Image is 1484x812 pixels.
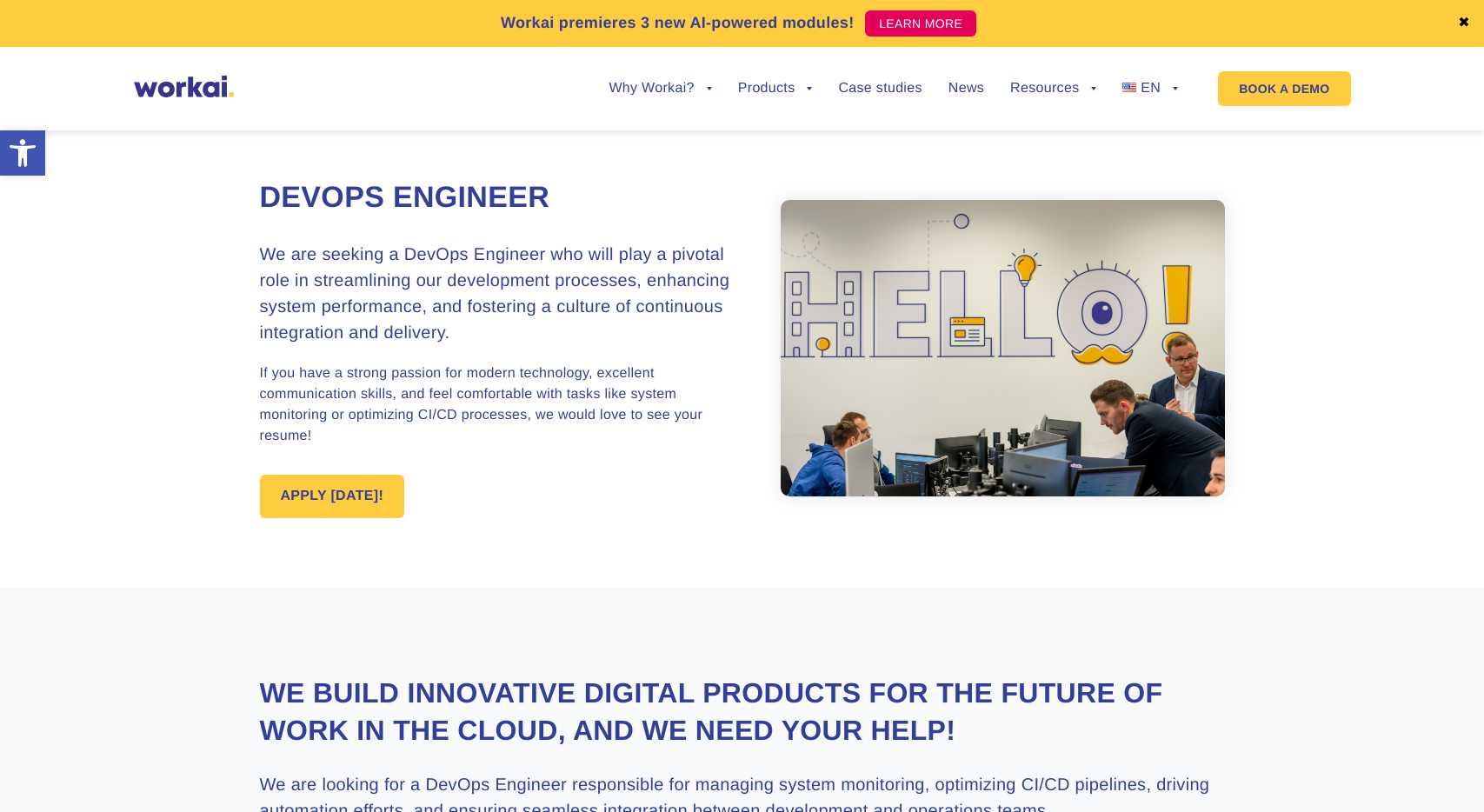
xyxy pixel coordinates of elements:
a: Products [738,82,813,96]
p: If you have a strong passion for modern technology, excellent communication skills, and feel comf... [260,363,742,447]
p: Workai premieres 3 new AI-powered modules! [501,11,855,35]
h3: We are seeking a DevOps Engineer who will play a pivotal role in streamlining our development pro... [260,242,742,346]
a: APPLY [DATE]! [260,475,405,518]
a: Why Workai? [609,82,711,96]
a: Resources [1010,82,1096,96]
a: BOOK A DEMO [1218,71,1350,106]
a: Case studies [838,82,922,96]
a: LEARN MORE [865,10,976,37]
span: EN [1141,81,1161,96]
h2: We build innovative digital products for the future of work in the Cloud, and we need your help! [260,675,1225,749]
h1: DevOps Engineer [260,178,742,218]
a: News [948,82,984,96]
a: ✖ [1458,17,1470,30]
